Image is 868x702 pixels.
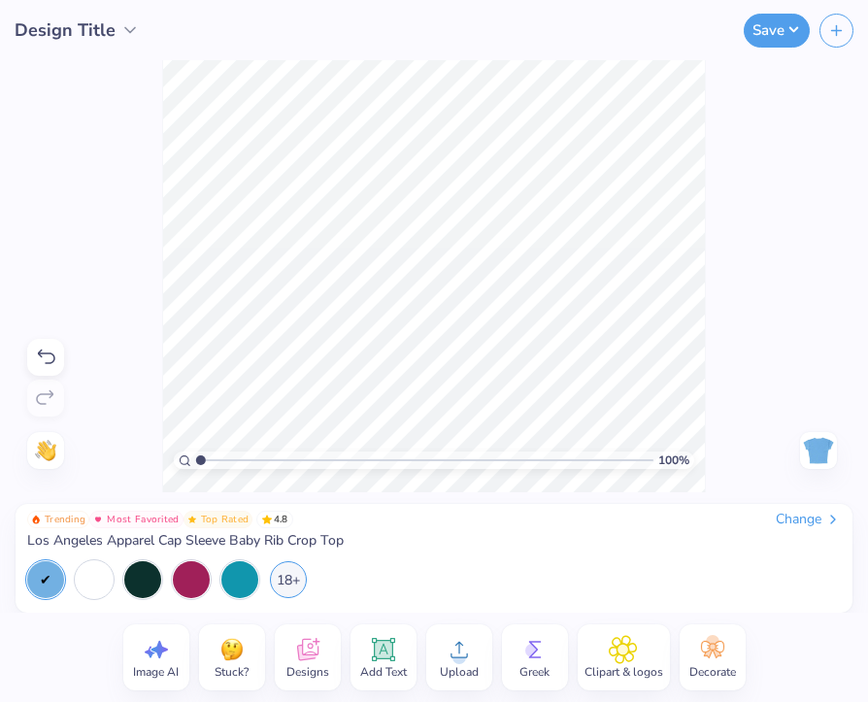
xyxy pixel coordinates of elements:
button: Badge Button [184,511,253,528]
span: Greek [519,664,550,680]
img: Back [803,435,834,466]
span: Clipart & logos [584,664,663,680]
span: Add Text [360,664,407,680]
div: 18+ [270,561,307,598]
div: Change [776,511,841,528]
img: Most Favorited sort [93,515,103,524]
button: Badge Button [27,511,89,528]
span: Design Title [15,17,116,44]
span: Image AI [133,664,179,680]
button: Save [744,14,810,48]
span: Top Rated [201,515,250,524]
span: Upload [440,664,479,680]
span: Los Angeles Apparel Cap Sleeve Baby Rib Crop Top [27,532,344,550]
span: 4.8 [256,511,293,528]
span: Most Favorited [107,515,179,524]
img: Trending sort [31,515,41,524]
span: Stuck? [215,664,249,680]
span: Designs [286,664,329,680]
span: Trending [45,515,85,524]
img: Top Rated sort [187,515,197,524]
button: Badge Button [89,511,183,528]
span: 100 % [658,451,689,469]
span: Decorate [689,664,736,680]
img: Stuck? [217,635,247,664]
